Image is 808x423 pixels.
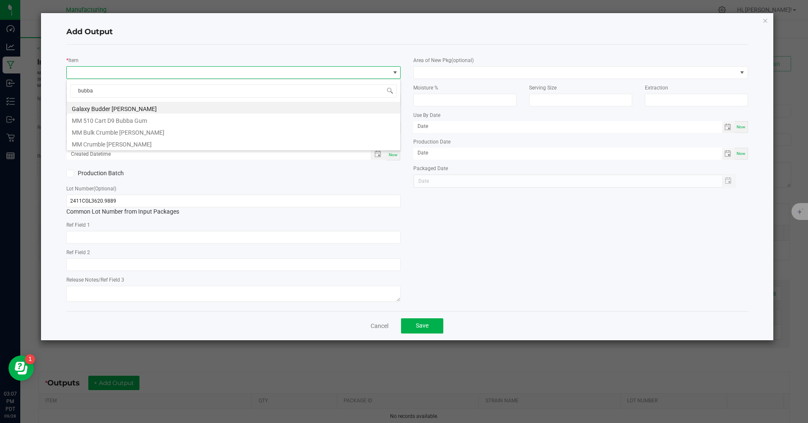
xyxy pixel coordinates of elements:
[413,111,440,119] label: Use By Date
[737,125,745,129] span: Now
[416,322,429,329] span: Save
[413,165,448,172] label: Packaged Date
[66,169,227,178] label: Production Batch
[25,354,35,364] iframe: Resource center unread badge
[413,138,450,146] label: Production Date
[66,195,401,216] div: Common Lot Number from Input Packages
[66,249,90,256] label: Ref Field 2
[67,149,361,160] input: Created Datetime
[371,149,387,160] span: Toggle popup
[389,152,398,157] span: Now
[413,84,438,92] label: Moisture %
[722,148,734,160] span: Toggle calendar
[529,84,557,92] label: Serving Size
[371,322,388,330] a: Cancel
[413,148,722,158] input: Date
[737,151,745,156] span: Now
[722,121,734,133] span: Toggle calendar
[93,186,116,192] span: (Optional)
[8,355,34,381] iframe: Resource center
[413,57,474,64] label: Area of New Pkg
[66,27,748,38] h4: Add Output
[401,318,443,334] button: Save
[66,276,124,284] label: Release Notes/Ref Field 3
[645,84,668,92] label: Extraction
[413,121,722,132] input: Date
[66,221,90,229] label: Ref Field 1
[68,57,79,64] label: Item
[66,185,116,193] label: Lot Number
[451,57,474,63] span: (optional)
